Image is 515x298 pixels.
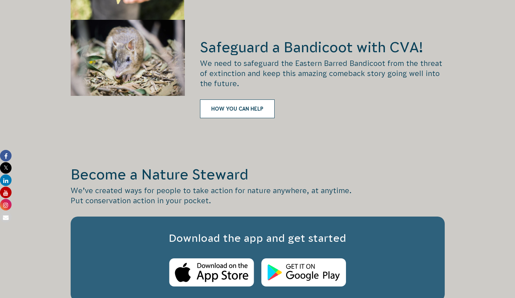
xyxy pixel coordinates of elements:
[71,165,445,184] h2: Become a Nature Steward
[200,99,275,118] a: HOW YOU CAN HELP
[85,231,430,246] h3: Download the app and get started
[200,38,444,57] h2: Safeguard a Bandicoot with CVA!
[261,258,346,287] img: Android Store Logo
[200,58,444,89] p: We need to safeguard the Eastern Barred Bandicoot from the threat of extinction and keep this ama...
[169,258,254,287] img: Apple Store Logo
[71,186,445,206] p: We’ve created ways for people to take action for nature anywhere, at anytime. Put conservation ac...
